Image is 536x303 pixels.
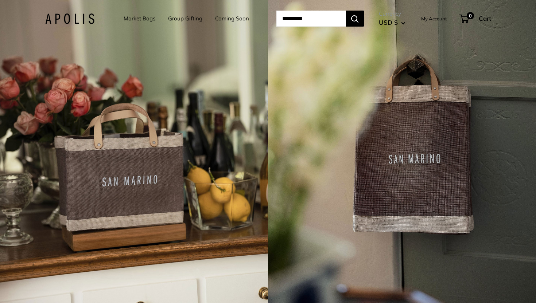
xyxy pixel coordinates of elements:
[379,9,405,19] span: Currency
[421,14,447,23] a: My Account
[379,19,398,26] span: USD $
[215,13,249,24] a: Coming Soon
[466,12,474,19] span: 0
[276,11,346,27] input: Search...
[460,13,491,24] a: 0 Cart
[45,13,94,24] img: Apolis
[168,13,202,24] a: Group Gifting
[124,13,155,24] a: Market Bags
[479,15,491,22] span: Cart
[379,17,405,28] button: USD $
[346,11,364,27] button: Search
